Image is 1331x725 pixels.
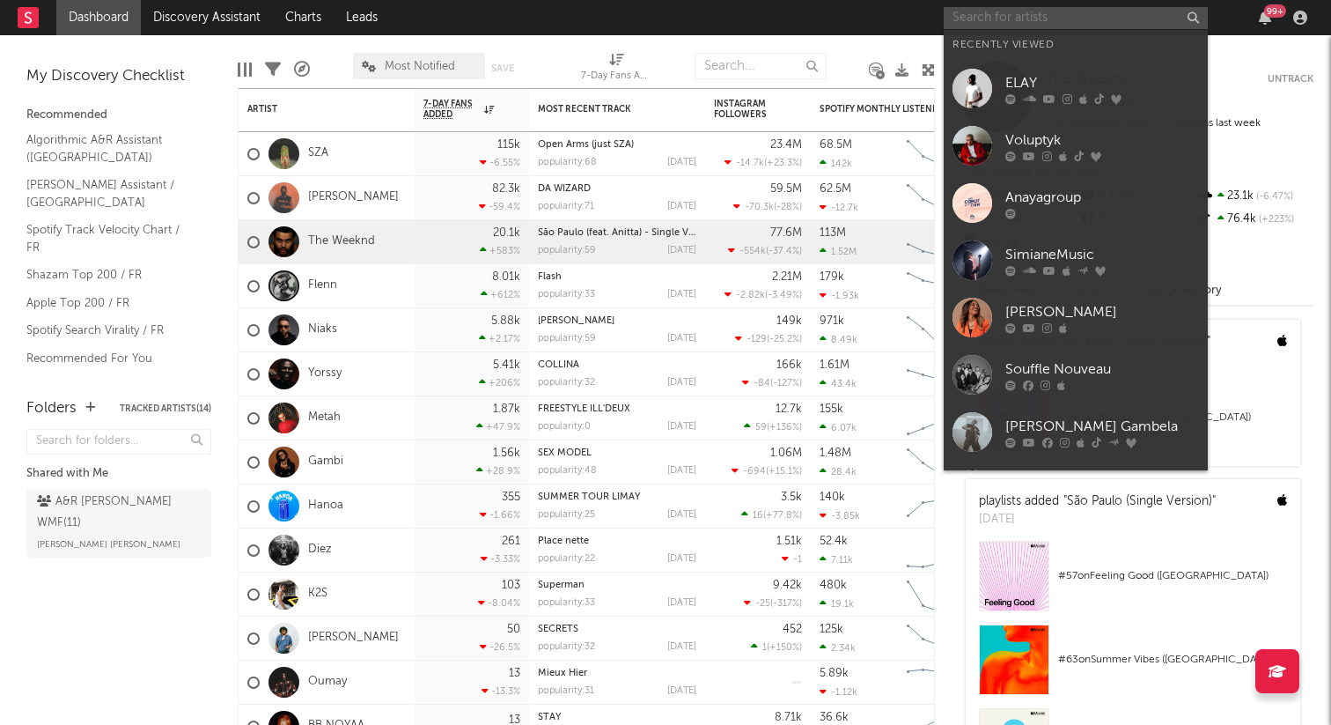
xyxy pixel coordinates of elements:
[1058,566,1287,587] div: # 57 on Feeling Good ([GEOGRAPHIC_DATA])
[820,403,843,415] div: 155k
[820,104,952,115] div: Spotify Monthly Listeners
[538,272,562,282] a: Flash
[538,334,596,344] div: popularity: 59
[767,159,799,168] span: +23.3 %
[26,463,211,485] div: Shared with Me
[667,334,696,344] div: [DATE]
[793,555,802,565] span: -1
[820,359,849,371] div: 1.61M
[538,581,696,590] div: Superman
[979,511,1216,529] div: [DATE]
[26,265,194,285] a: Shazam Top 200 / FR
[26,175,194,211] a: [PERSON_NAME] Assistant / [GEOGRAPHIC_DATA]
[538,360,579,370] a: COLLINA
[741,509,802,521] div: ( )
[899,396,978,440] svg: Chart title
[769,335,799,344] span: -25.2 %
[746,335,767,344] span: -129
[772,271,802,283] div: 2.21M
[667,290,696,300] div: [DATE]
[768,247,799,256] span: -37.4 %
[820,466,857,477] div: 28.4k
[538,625,578,634] a: SECRETS
[667,422,696,432] div: [DATE]
[744,421,802,433] div: ( )
[769,643,799,653] span: +150 %
[538,669,587,678] a: Mieux Hier
[820,158,852,169] div: 142k
[538,140,634,150] a: Open Arms (just SZA)
[502,580,520,591] div: 103
[37,534,180,555] span: [PERSON_NAME] [PERSON_NAME]
[308,587,327,602] a: K2S
[1196,208,1313,231] div: 76.4k
[479,377,520,388] div: +206 %
[502,536,520,547] div: 261
[899,176,978,220] svg: Chart title
[966,541,1300,625] a: #57onFeeling Good ([GEOGRAPHIC_DATA])
[538,642,595,652] div: popularity: 32
[770,183,802,195] div: 59.5M
[820,202,858,213] div: -12.7k
[493,227,520,239] div: 20.1k
[695,53,827,79] input: Search...
[667,554,696,564] div: [DATE]
[538,686,594,696] div: popularity: 31
[751,641,802,653] div: ( )
[820,378,857,389] div: 43.4k
[667,378,696,388] div: [DATE]
[538,202,594,211] div: popularity: 71
[538,228,696,238] div: São Paulo (feat. Anitta) - Single Version
[944,461,1208,518] a: [PERSON_NAME]
[385,61,455,72] span: Most Notified
[492,271,520,283] div: 8.01k
[423,99,480,120] span: 7-Day Fans Added
[944,232,1208,289] a: SimianeMusic
[538,184,696,194] div: DA WIZARD
[491,63,514,73] button: Save
[538,316,696,326] div: RIHANNA
[538,625,696,634] div: SECRETS
[538,290,595,300] div: popularity: 33
[538,669,696,678] div: Mieux Hier
[308,543,332,558] a: Diez
[899,308,978,352] svg: Chart title
[766,511,799,521] span: +77.8 %
[538,228,717,238] a: São Paulo (feat. Anitta) - Single Version
[724,157,802,168] div: ( )
[944,289,1208,346] a: [PERSON_NAME]
[667,510,696,520] div: [DATE]
[26,349,194,368] a: Recommended For You
[820,624,843,635] div: 125k
[776,403,802,415] div: 12.7k
[899,661,978,705] svg: Chart title
[492,183,520,195] div: 82.3k
[820,448,851,459] div: 1.48M
[120,404,211,413] button: Tracked Artists(14)
[769,423,799,433] span: +136 %
[820,315,844,327] div: 971k
[538,360,696,370] div: COLLINA
[308,234,375,249] a: The Weeknd
[820,334,857,345] div: 8.49k
[745,203,774,212] span: -70.3k
[820,642,856,654] div: 2.34k
[26,398,77,419] div: Folders
[308,631,399,646] a: [PERSON_NAME]
[478,597,520,609] div: -8.04 %
[820,536,848,547] div: 52.4k
[770,448,802,459] div: 1.06M
[1005,72,1199,93] div: ELAY
[820,510,860,522] div: -3.85k
[538,158,597,167] div: popularity: 68
[1259,11,1271,25] button: 99+
[899,617,978,661] svg: Chart title
[476,421,520,433] div: +47.9 %
[308,499,343,514] a: Hanoa
[238,44,252,95] div: Edit Columns
[538,510,595,520] div: popularity: 25
[735,333,802,344] div: ( )
[783,624,802,635] div: 452
[538,448,696,458] div: SEX MODEL
[899,352,978,396] svg: Chart title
